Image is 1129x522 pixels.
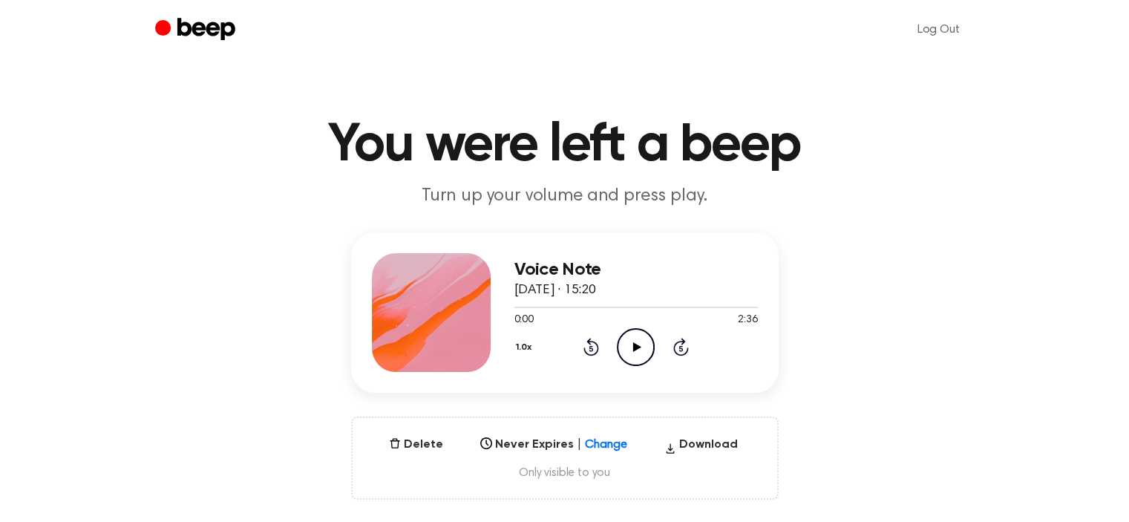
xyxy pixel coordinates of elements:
[155,16,239,45] a: Beep
[185,119,945,172] h1: You were left a beep
[903,12,975,48] a: Log Out
[738,313,757,328] span: 2:36
[280,184,850,209] p: Turn up your volume and press play.
[383,436,449,454] button: Delete
[514,284,596,297] span: [DATE] · 15:20
[514,260,758,280] h3: Voice Note
[370,466,759,480] span: Only visible to you
[514,335,537,360] button: 1.0x
[514,313,534,328] span: 0:00
[658,436,744,460] button: Download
